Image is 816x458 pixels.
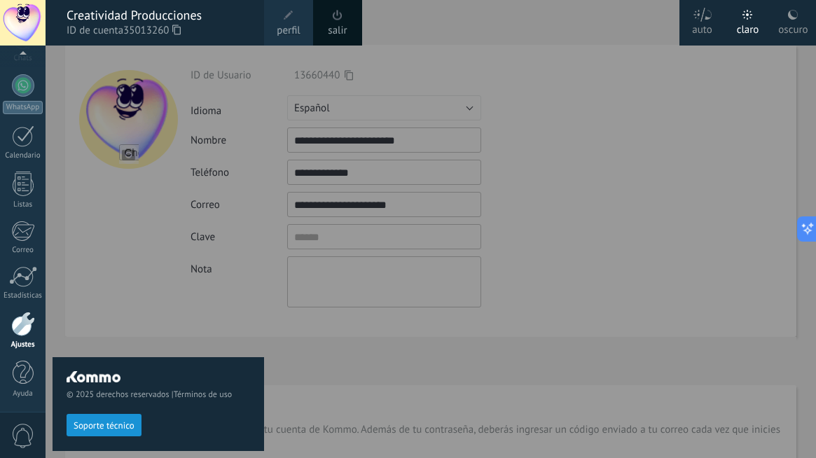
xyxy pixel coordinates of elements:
[692,9,712,46] div: auto
[3,246,43,255] div: Correo
[3,291,43,300] div: Estadísticas
[3,389,43,398] div: Ayuda
[74,421,134,431] span: Soporte técnico
[67,414,141,436] button: Soporte técnico
[67,389,250,400] span: © 2025 derechos reservados |
[3,340,43,349] div: Ajustes
[277,23,300,39] span: perfil
[3,200,43,209] div: Listas
[3,151,43,160] div: Calendario
[737,9,759,46] div: claro
[328,23,347,39] a: salir
[123,23,181,39] span: 35013260
[174,389,232,400] a: Términos de uso
[67,419,141,430] a: Soporte técnico
[67,23,250,39] span: ID de cuenta
[778,9,808,46] div: oscuro
[67,8,250,23] div: Creatividad Producciones
[3,101,43,114] div: WhatsApp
